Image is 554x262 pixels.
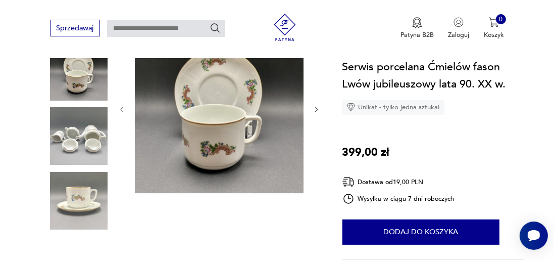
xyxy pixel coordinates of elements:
img: Zdjęcie produktu Serwis porcelana Ćmielów fason Lwów jubileuszowy lata 90. XX w. [50,43,108,101]
img: Zdjęcie produktu Serwis porcelana Ćmielów fason Lwów jubileuszowy lata 90. XX w. [50,172,108,230]
a: Ikona medaluPatyna B2B [400,17,434,39]
img: Ikona medalu [412,17,422,28]
button: Szukaj [210,22,221,33]
img: Zdjęcie produktu Serwis porcelana Ćmielów fason Lwów jubileuszowy lata 90. XX w. [135,24,304,193]
img: Ikona diamentu [346,103,356,112]
button: Sprzedawaj [50,20,100,36]
div: Dostawa od 19,00 PLN [342,176,455,189]
p: Zaloguj [448,30,469,39]
button: Dodaj do koszyka [342,220,499,245]
img: Patyna - sklep z meblami i dekoracjami vintage [268,14,302,41]
div: Wysyłka w ciągu 7 dni roboczych [342,193,455,205]
img: Ikona koszyka [489,17,499,27]
p: 399,00 zł [342,144,390,161]
p: Patyna B2B [400,30,434,39]
img: Ikonka użytkownika [454,17,464,27]
p: Koszyk [484,30,504,39]
button: 0Koszyk [484,17,504,39]
button: Zaloguj [448,17,469,39]
h1: Serwis porcelana Ćmielów fason Lwów jubileuszowy lata 90. XX w. [342,58,524,93]
a: Sprzedawaj [50,26,100,32]
div: 0 [496,14,506,24]
div: Unikat - tylko jedna sztuka! [342,100,444,115]
img: Ikona dostawy [342,176,355,189]
iframe: Smartsupp widget button [520,222,548,250]
button: Patyna B2B [400,17,434,39]
img: Zdjęcie produktu Serwis porcelana Ćmielów fason Lwów jubileuszowy lata 90. XX w. [50,107,108,165]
